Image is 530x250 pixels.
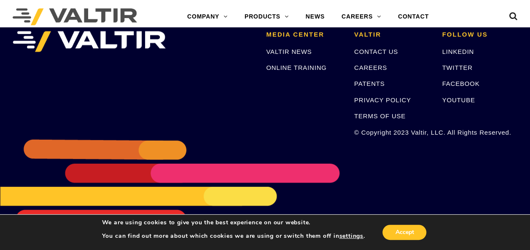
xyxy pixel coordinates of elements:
a: NEWS [297,8,333,25]
a: PRIVACY POLICY [354,96,411,104]
a: FACEBOOK [442,80,479,87]
button: Accept [382,225,426,240]
a: ONLINE TRAINING [266,64,326,71]
a: CONTACT US [354,48,398,55]
a: CONTACT [390,8,437,25]
a: CAREERS [354,64,387,71]
img: Valtir [13,8,137,25]
a: CAREERS [333,8,390,25]
h2: MEDIA CENTER [266,31,342,38]
button: settings [339,232,363,240]
a: TERMS OF USE [354,112,406,120]
a: YOUTUBE [442,96,475,104]
h2: FOLLOW US [442,31,517,38]
a: LINKEDIN [442,48,474,55]
h2: VALTIR [354,31,430,38]
a: COMPANY [179,8,236,25]
a: VALTIR NEWS [266,48,312,55]
a: PRODUCTS [236,8,297,25]
img: VALTIR [13,31,166,52]
a: PATENTS [354,80,385,87]
p: We are using cookies to give you the best experience on our website. [102,219,365,226]
a: TWITTER [442,64,472,71]
p: You can find out more about which cookies we are using or switch them off in . [102,232,365,240]
p: © Copyright 2023 Valtir, LLC. All Rights Reserved. [354,128,430,137]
